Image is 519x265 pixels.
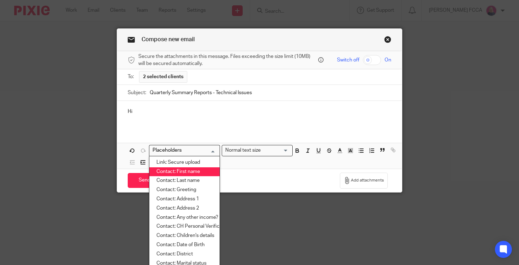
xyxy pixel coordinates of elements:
div: Text styles [222,145,293,156]
input: Search for option [150,147,216,154]
li: Contact: Date of Birth [149,240,220,250]
li: Contact: First name [149,167,220,177]
label: To: [128,73,136,80]
li: Contact: Last name [149,176,220,185]
li: Contact: CH Personal Verification Code [149,222,220,231]
li: Link: Secure upload [149,158,220,167]
div: Search for option [222,145,293,156]
div: Placeholders [149,145,220,156]
li: Contact: Address 2 [149,204,220,213]
li: Contact: Children's details [149,231,220,240]
span: Normal text size [223,147,262,154]
span: Add attachments [351,178,384,183]
a: Close this dialog window [384,36,391,45]
span: Switch off [337,56,359,64]
button: Add attachments [340,173,388,189]
li: Contact: District [149,250,220,259]
span: Secure the attachments in this message. Files exceeding the size limit (10MB) will be secured aut... [138,53,316,67]
span: On [385,56,391,64]
input: Search for option [263,147,288,154]
p: Hi [128,108,391,115]
span: 2 selected clients [143,73,183,80]
li: Contact: Any other income? [149,213,220,222]
li: Contact: Greeting [149,185,220,195]
div: Search for option [149,145,220,156]
input: Send [128,173,161,188]
label: Subject: [128,89,146,96]
span: Compose new email [142,37,195,42]
li: Contact: Address 1 [149,195,220,204]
